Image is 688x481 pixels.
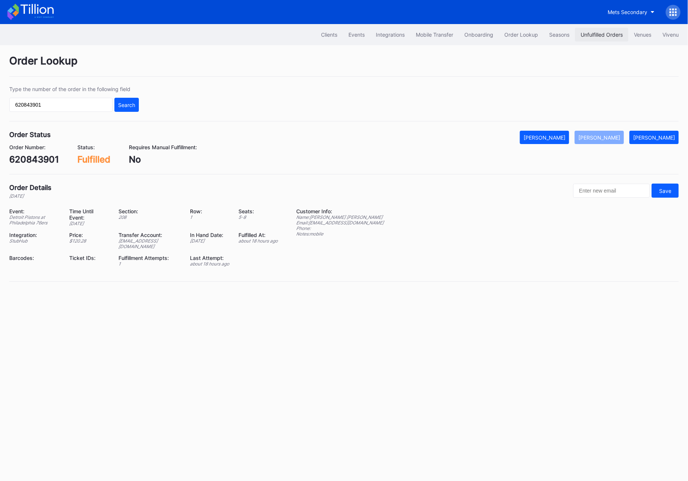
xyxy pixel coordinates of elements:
[504,31,538,38] div: Order Lookup
[118,208,181,214] div: Section:
[9,232,60,238] div: Integration:
[69,232,109,238] div: Price:
[9,86,139,92] div: Type the number of the order in the following field
[573,184,650,198] input: Enter new email
[416,31,453,38] div: Mobile Transfer
[129,154,197,165] div: No
[190,232,229,238] div: In Hand Date:
[634,31,651,38] div: Venues
[608,9,647,15] div: Mets Secondary
[633,134,675,141] div: [PERSON_NAME]
[69,255,109,261] div: Ticket IDs:
[315,28,343,41] button: Clients
[657,28,684,41] button: Vivenu
[343,28,370,41] button: Events
[190,238,229,244] div: [DATE]
[69,238,109,244] div: $ 120.28
[69,221,109,226] div: [DATE]
[118,255,181,261] div: Fulfillment Attempts:
[628,28,657,41] button: Venues
[296,231,384,237] div: Notes: mobile
[9,208,60,214] div: Event:
[629,131,679,144] button: [PERSON_NAME]
[118,214,181,220] div: 208
[296,226,384,231] div: Phone:
[499,28,544,41] button: Order Lookup
[524,134,565,141] div: [PERSON_NAME]
[190,255,229,261] div: Last Attempt:
[520,131,569,144] button: [PERSON_NAME]
[9,238,60,244] div: StubHub
[190,214,229,220] div: 1
[77,144,110,150] div: Status:
[118,102,135,108] div: Search
[296,214,384,220] div: Name: [PERSON_NAME] [PERSON_NAME]
[659,188,671,194] div: Save
[77,154,110,165] div: Fulfilled
[581,31,623,38] div: Unfulfilled Orders
[376,31,405,38] div: Integrations
[69,208,109,221] div: Time Until Event:
[9,214,60,226] div: Detroit Pistons at Philadelphia 76ers
[118,232,181,238] div: Transfer Account:
[296,208,384,214] div: Customer Info:
[459,28,499,41] button: Onboarding
[129,144,197,150] div: Requires Manual Fulfillment:
[410,28,459,41] button: Mobile Transfer
[578,134,620,141] div: [PERSON_NAME]
[238,238,278,244] div: about 18 hours ago
[370,28,410,41] button: Integrations
[348,31,365,38] div: Events
[575,131,624,144] button: [PERSON_NAME]
[464,31,493,38] div: Onboarding
[9,131,51,138] div: Order Status
[114,98,139,112] button: Search
[9,98,113,112] input: GT59662
[9,144,59,150] div: Order Number:
[9,184,51,191] div: Order Details
[549,31,570,38] div: Seasons
[238,214,278,220] div: 5 - 8
[118,238,181,249] div: [EMAIL_ADDRESS][DOMAIN_NAME]
[602,5,660,19] button: Mets Secondary
[544,28,575,41] button: Seasons
[321,31,337,38] div: Clients
[190,261,229,267] div: about 18 hours ago
[238,232,278,238] div: Fulfilled At:
[190,208,229,214] div: Row:
[118,261,181,267] div: 1
[575,28,628,41] button: Unfulfilled Orders
[9,54,679,77] div: Order Lookup
[9,255,60,261] div: Barcodes:
[9,193,51,199] div: [DATE]
[238,208,278,214] div: Seats:
[662,31,679,38] div: Vivenu
[9,154,59,165] div: 620843901
[296,220,384,226] div: Email: [EMAIL_ADDRESS][DOMAIN_NAME]
[652,184,679,198] button: Save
